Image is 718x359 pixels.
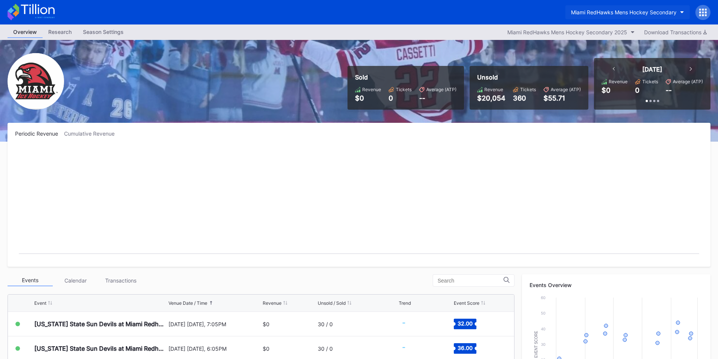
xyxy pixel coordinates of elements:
[642,66,662,73] div: [DATE]
[458,345,473,351] text: 36.00
[15,146,703,259] svg: Chart title
[543,94,581,102] div: $55.71
[15,130,64,137] div: Periodic Revenue
[168,300,207,306] div: Venue Date / Time
[77,26,129,38] a: Season Settings
[8,26,43,38] a: Overview
[168,321,261,327] div: [DATE] [DATE], 7:05PM
[504,27,638,37] button: Miami RedHawks Mens Hockey Secondary 2025
[635,86,640,94] div: 0
[168,345,261,352] div: [DATE] [DATE], 6:05PM
[318,345,333,352] div: 30 / 0
[642,79,658,84] div: Tickets
[8,53,64,110] img: Miami_RedHawks_Mens_Hockey_Secondary.png
[454,300,479,306] div: Event Score
[484,87,503,92] div: Revenue
[355,73,456,81] div: Sold
[77,26,129,37] div: Season Settings
[98,275,143,286] div: Transactions
[520,87,536,92] div: Tickets
[43,26,77,37] div: Research
[318,321,333,327] div: 30 / 0
[477,73,581,81] div: Unsold
[541,295,545,300] text: 60
[34,345,167,352] div: [US_STATE] State Sun Devils at Miami Redhawks Mens Hockey
[399,315,421,333] svg: Chart title
[541,311,545,315] text: 50
[530,282,703,288] div: Events Overview
[666,86,672,94] div: --
[640,27,710,37] button: Download Transactions
[263,321,269,327] div: $0
[389,94,412,102] div: 0
[263,345,269,352] div: $0
[396,87,412,92] div: Tickets
[534,331,538,358] text: Event Score
[458,320,473,327] text: 32.00
[438,278,504,284] input: Search
[602,86,611,94] div: $0
[644,29,707,35] div: Download Transactions
[419,94,456,102] div: --
[355,94,381,102] div: $0
[43,26,77,38] a: Research
[34,300,46,306] div: Event
[8,275,53,286] div: Events
[53,275,98,286] div: Calendar
[477,94,505,102] div: $20,054
[399,300,411,306] div: Trend
[507,29,627,35] div: Miami RedHawks Mens Hockey Secondary 2025
[571,9,677,15] div: Miami RedHawks Mens Hockey Secondary
[263,300,282,306] div: Revenue
[399,339,421,358] svg: Chart title
[551,87,581,92] div: Average (ATP)
[64,130,121,137] div: Cumulative Revenue
[34,320,167,328] div: [US_STATE] State Sun Devils at Miami Redhawks Mens Hockey
[541,327,545,331] text: 40
[318,300,346,306] div: Unsold / Sold
[673,79,703,84] div: Average (ATP)
[565,5,690,19] button: Miami RedHawks Mens Hockey Secondary
[362,87,381,92] div: Revenue
[541,342,545,347] text: 30
[426,87,456,92] div: Average (ATP)
[513,94,536,102] div: 360
[609,79,628,84] div: Revenue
